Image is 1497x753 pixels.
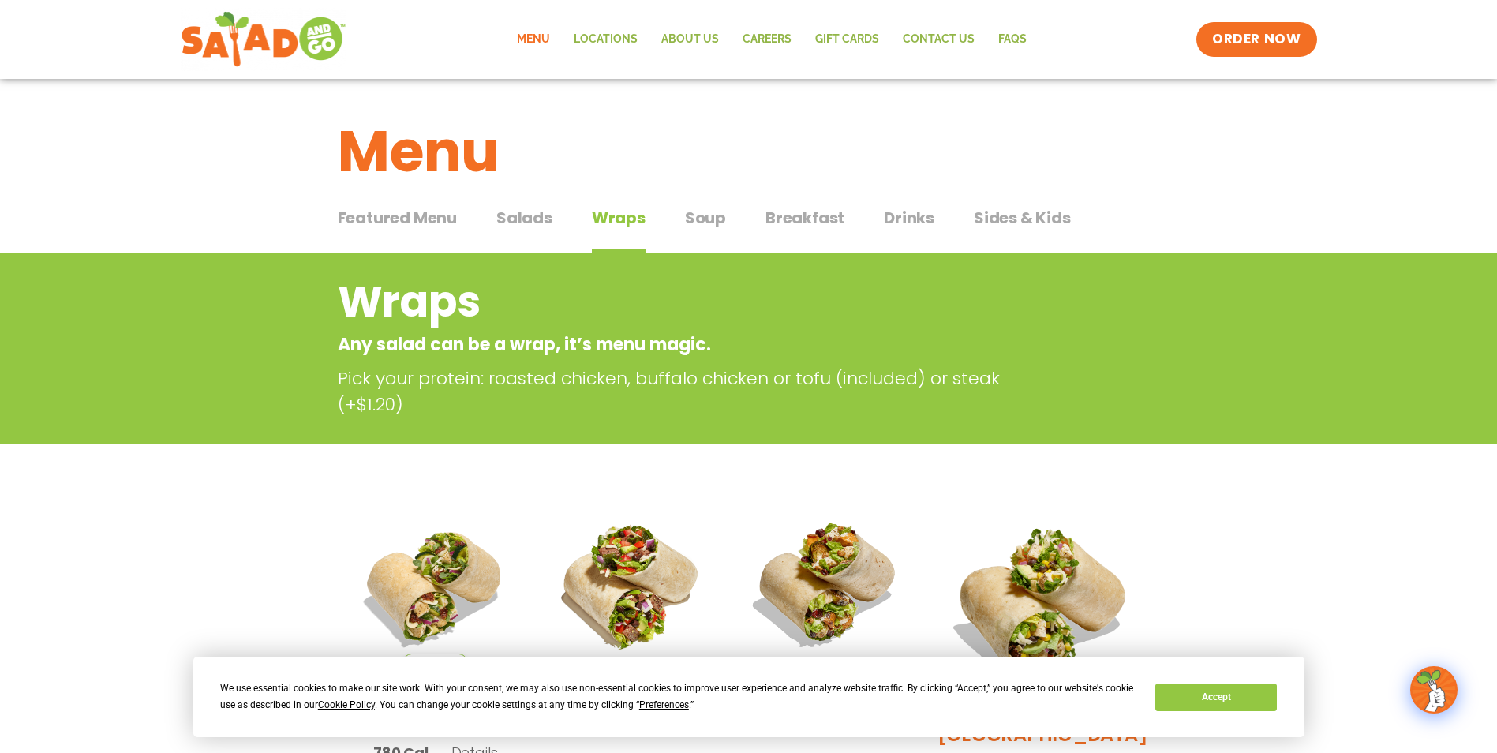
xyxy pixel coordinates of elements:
[505,21,562,58] a: Menu
[338,332,1033,358] p: Any salad can be a wrap, it’s menu magic.
[181,8,347,71] img: new-SAG-logo-768×292
[891,21,986,58] a: Contact Us
[545,498,717,670] img: Product photo for Fajita Wrap
[338,270,1033,334] h2: Wraps
[884,206,934,230] span: Drinks
[649,21,731,58] a: About Us
[496,206,552,230] span: Salads
[974,206,1071,230] span: Sides & Kids
[403,654,467,670] span: Seasonal
[1412,668,1456,712] img: wpChatIcon
[505,21,1039,58] nav: Menu
[937,498,1148,709] img: Product photo for BBQ Ranch Wrap
[1155,684,1277,711] button: Accept
[765,206,844,230] span: Breakfast
[986,21,1039,58] a: FAQs
[592,206,646,230] span: Wraps
[639,699,689,710] span: Preferences
[318,699,375,710] span: Cookie Policy
[731,21,803,58] a: Careers
[562,21,649,58] a: Locations
[741,498,913,670] img: Product photo for Roasted Autumn Wrap
[338,109,1160,194] h1: Menu
[338,200,1160,254] div: Tabbed content
[350,498,522,670] img: Product photo for Tuscan Summer Wrap
[803,21,891,58] a: GIFT CARDS
[220,680,1136,714] div: We use essential cookies to make our site work. With your consent, we may also use non-essential ...
[1196,22,1316,57] a: ORDER NOW
[685,206,726,230] span: Soup
[193,657,1304,737] div: Cookie Consent Prompt
[1212,30,1301,49] span: ORDER NOW
[338,365,1040,418] p: Pick your protein: roasted chicken, buffalo chicken or tofu (included) or steak (+$1.20)
[338,206,457,230] span: Featured Menu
